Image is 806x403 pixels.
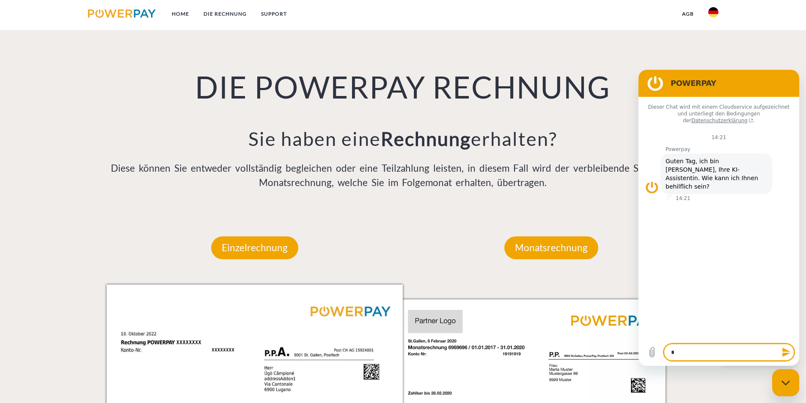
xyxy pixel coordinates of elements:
a: agb [675,6,701,22]
h1: DIE POWERPAY RECHNUNG [107,68,700,106]
a: SUPPORT [254,6,294,22]
img: de [708,7,718,17]
iframe: Messaging-Fenster [638,70,799,366]
p: Diese können Sie entweder vollständig begleichen oder eine Teilzahlung leisten, in diesem Fall wi... [107,161,700,190]
b: Rechnung [381,127,471,150]
a: Home [165,6,196,22]
h3: Sie haben eine erhalten? [107,127,700,151]
a: DIE RECHNUNG [196,6,254,22]
p: Monatsrechnung [504,236,598,259]
iframe: Schaltfläche zum Öffnen des Messaging-Fensters; Konversation läuft [772,369,799,396]
img: logo-powerpay.svg [88,9,156,18]
p: Einzelrechnung [211,236,298,259]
